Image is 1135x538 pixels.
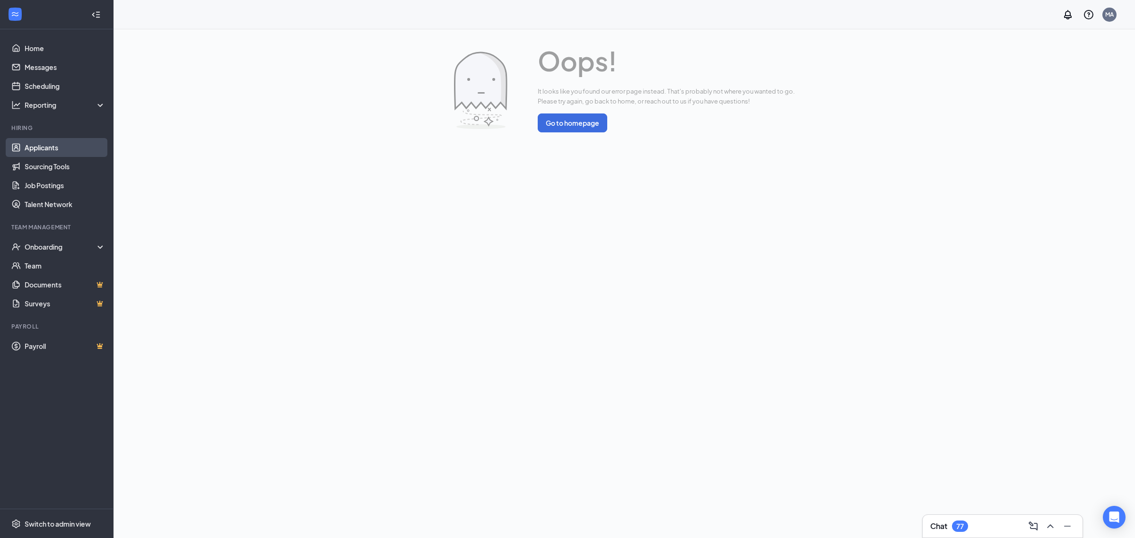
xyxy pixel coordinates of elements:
[1062,521,1073,532] svg: Minimize
[1083,9,1094,20] svg: QuestionInfo
[1045,521,1056,532] svg: ChevronUp
[25,337,105,356] a: PayrollCrown
[25,294,105,313] a: SurveysCrown
[25,77,105,95] a: Scheduling
[11,322,104,330] div: Payroll
[11,124,104,132] div: Hiring
[25,58,105,77] a: Messages
[25,138,105,157] a: Applicants
[1060,519,1075,534] button: Minimize
[25,275,105,294] a: DocumentsCrown
[538,87,795,106] span: It looks like you found our error page instead. That's probably not where you wanted to go. Pleas...
[25,519,91,529] div: Switch to admin view
[25,100,106,110] div: Reporting
[11,519,21,529] svg: Settings
[1028,521,1039,532] svg: ComposeMessage
[930,521,947,531] h3: Chat
[11,242,21,252] svg: UserCheck
[25,39,105,58] a: Home
[1043,519,1058,534] button: ChevronUp
[11,223,104,231] div: Team Management
[25,256,105,275] a: Team
[454,52,507,129] img: Error
[1026,519,1041,534] button: ComposeMessage
[91,10,101,19] svg: Collapse
[1105,10,1114,18] div: MA
[10,9,20,19] svg: WorkstreamLogo
[1103,506,1126,529] div: Open Intercom Messenger
[956,522,964,530] div: 77
[25,176,105,195] a: Job Postings
[538,113,607,132] button: Go to homepage
[25,242,97,252] div: Onboarding
[11,100,21,110] svg: Analysis
[25,195,105,214] a: Talent Network
[1062,9,1074,20] svg: Notifications
[25,157,105,176] a: Sourcing Tools
[538,41,795,81] span: Oops!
